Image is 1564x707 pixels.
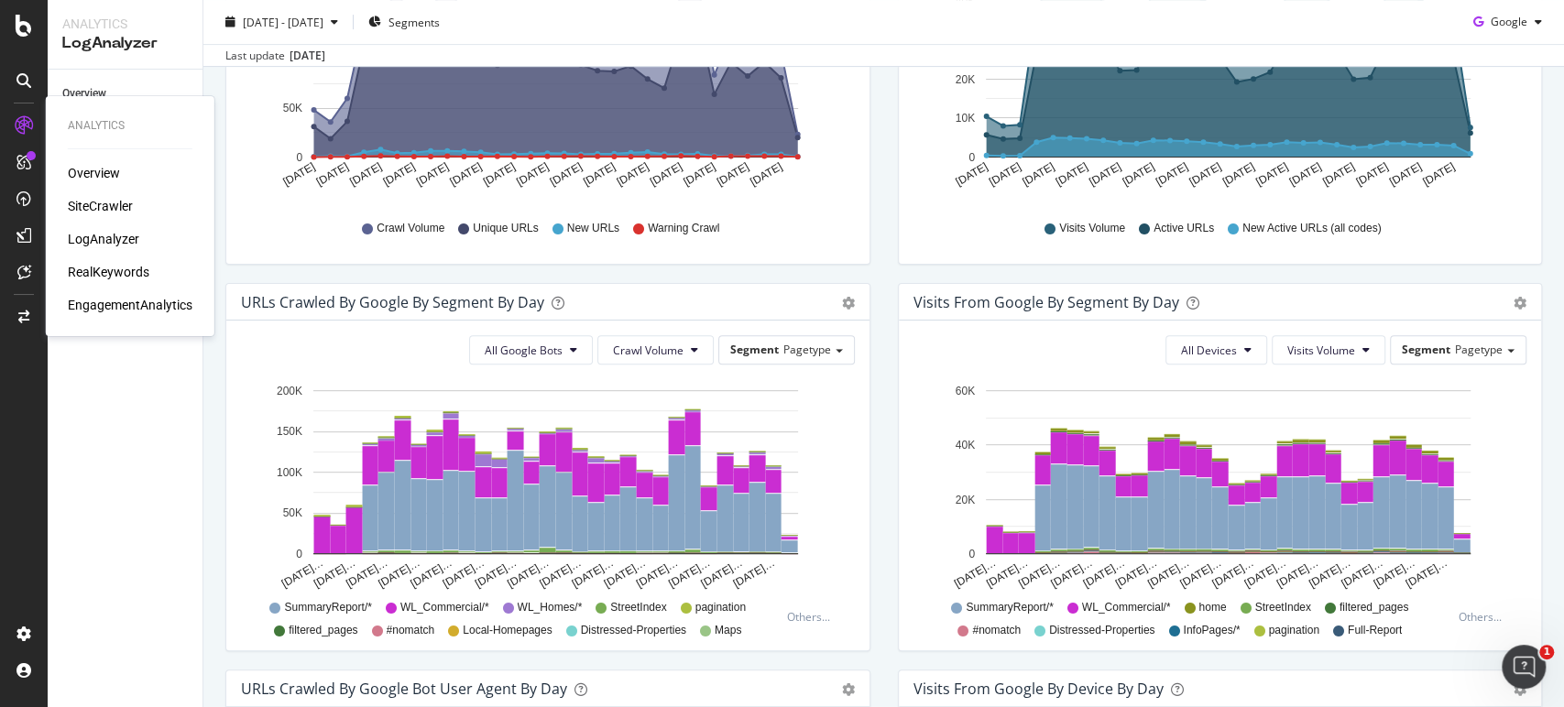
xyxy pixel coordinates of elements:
span: New Active URLs (all codes) [1242,221,1381,236]
div: Overview [62,84,106,103]
button: Google [1466,7,1549,37]
div: gear [1514,683,1526,696]
text: [DATE] [715,160,751,189]
div: [DATE] [290,48,325,64]
a: RealKeywords [68,263,149,281]
span: Local-Homepages [463,623,552,638]
text: [DATE] [1020,160,1056,189]
text: 50K [283,506,302,519]
span: [DATE] - [DATE] [243,14,323,29]
text: 20K [955,73,974,86]
span: Pagetype [1455,342,1503,357]
text: [DATE] [1053,160,1089,189]
text: [DATE] [1386,160,1423,189]
text: 0 [968,548,975,560]
div: Analytics [62,15,188,33]
text: [DATE] [1120,160,1156,189]
span: Crawl Volume [613,343,684,358]
button: Segments [361,7,447,37]
span: Pagetype [783,342,831,357]
span: Unique URLs [473,221,538,236]
span: Active URLs [1154,221,1214,236]
span: WL_Commercial/* [400,600,489,615]
div: URLs Crawled by Google By Segment By Day [241,293,544,311]
text: [DATE] [581,160,618,189]
div: Visits From Google By Device By Day [913,680,1164,698]
span: WL_Commercial/* [1082,600,1171,615]
text: [DATE] [953,160,990,189]
text: 20K [955,494,974,506]
div: URLs Crawled by Google bot User Agent By Day [241,680,567,698]
span: WL_Homes/* [518,600,583,615]
button: All Google Bots [469,335,593,364]
text: [DATE] [648,160,684,189]
div: gear [1514,297,1526,310]
text: [DATE] [280,160,317,189]
span: InfoPages/* [1183,623,1240,638]
text: 0 [296,151,302,164]
span: Segments [388,14,440,29]
text: 200K [277,385,302,397]
text: [DATE] [381,160,418,189]
span: Distressed-Properties [581,623,686,638]
span: #nomatch [387,623,435,638]
text: 150K [277,425,302,438]
svg: A chart. [241,379,847,592]
text: [DATE] [514,160,551,189]
span: All Devices [1181,343,1237,358]
div: LogAnalyzer [68,230,139,248]
div: Others... [1459,609,1510,625]
div: Visits from Google By Segment By Day [913,293,1179,311]
span: filtered_pages [289,623,357,638]
button: All Devices [1165,335,1267,364]
div: LogAnalyzer [62,33,188,54]
button: Visits Volume [1272,335,1385,364]
span: filtered_pages [1340,600,1408,615]
span: SummaryReport/* [284,600,371,615]
span: #nomatch [972,623,1021,638]
span: Warning Crawl [648,221,719,236]
span: Visits Volume [1059,221,1125,236]
text: [DATE] [347,160,384,189]
text: [DATE] [986,160,1023,189]
text: [DATE] [615,160,651,189]
a: Overview [62,84,190,103]
text: [DATE] [1219,160,1256,189]
span: Maps [715,623,741,638]
span: Full-Report [1348,623,1402,638]
span: Segment [730,342,779,357]
text: [DATE] [1153,160,1189,189]
svg: A chart. [913,379,1519,592]
text: [DATE] [748,160,784,189]
span: home [1198,600,1226,615]
span: Segment [1402,342,1450,357]
div: Others... [787,609,838,625]
span: Distressed-Properties [1049,623,1154,638]
text: [DATE] [481,160,518,189]
span: Google [1491,14,1527,29]
span: StreetIndex [1254,600,1310,615]
text: [DATE] [1286,160,1323,189]
span: New URLs [567,221,619,236]
text: [DATE] [1253,160,1290,189]
text: [DATE] [1187,160,1223,189]
text: [DATE] [314,160,351,189]
text: [DATE] [1087,160,1123,189]
text: 40K [955,439,974,451]
div: Analytics [68,118,192,134]
div: gear [842,683,855,696]
div: EngagementAnalytics [68,296,192,314]
text: [DATE] [447,160,484,189]
text: [DATE] [1420,160,1457,189]
span: pagination [695,600,746,615]
span: Visits Volume [1287,343,1355,358]
a: Overview [68,164,120,182]
span: StreetIndex [610,600,666,615]
text: 0 [968,151,975,164]
text: 100K [277,466,302,479]
a: SiteCrawler [68,197,133,215]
